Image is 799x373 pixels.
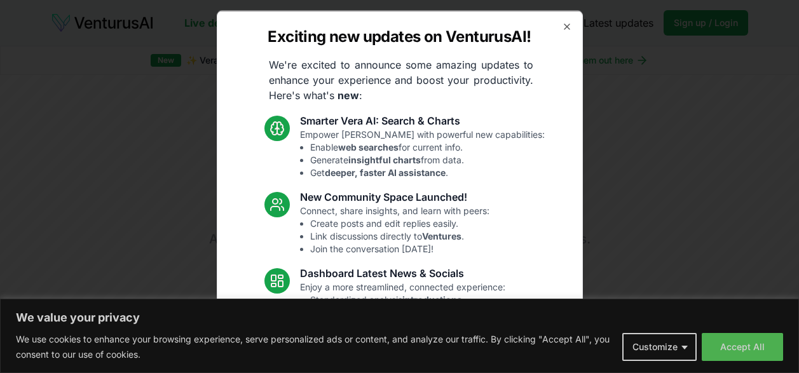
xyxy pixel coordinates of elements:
[300,189,489,204] h3: New Community Space Launched!
[310,306,505,318] li: Access articles.
[310,153,545,166] li: Generate from data.
[348,154,421,165] strong: insightful charts
[338,141,399,152] strong: web searches
[300,280,505,331] p: Enjoy a more streamlined, connected experience:
[422,230,461,241] strong: Ventures
[300,204,489,255] p: Connect, share insights, and learn with peers:
[310,242,489,255] li: Join the conversation [DATE]!
[259,57,543,102] p: We're excited to announce some amazing updates to enhance your experience and boost your producti...
[341,306,429,317] strong: latest industry news
[338,88,359,101] strong: new
[268,26,531,46] h2: Exciting new updates on VenturusAI!
[310,140,545,153] li: Enable for current info.
[402,294,462,304] strong: introductions
[326,319,429,330] strong: trending relevant social
[300,265,505,280] h3: Dashboard Latest News & Socials
[300,128,545,179] p: Empower [PERSON_NAME] with powerful new capabilities:
[300,112,545,128] h3: Smarter Vera AI: Search & Charts
[310,166,545,179] li: Get .
[325,166,446,177] strong: deeper, faster AI assistance
[310,318,505,331] li: See topics.
[310,293,505,306] li: Standardized analysis .
[310,217,489,229] li: Create posts and edit replies easily.
[300,341,496,356] h3: Fixes and UI Polish
[310,229,489,242] li: Link discussions directly to .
